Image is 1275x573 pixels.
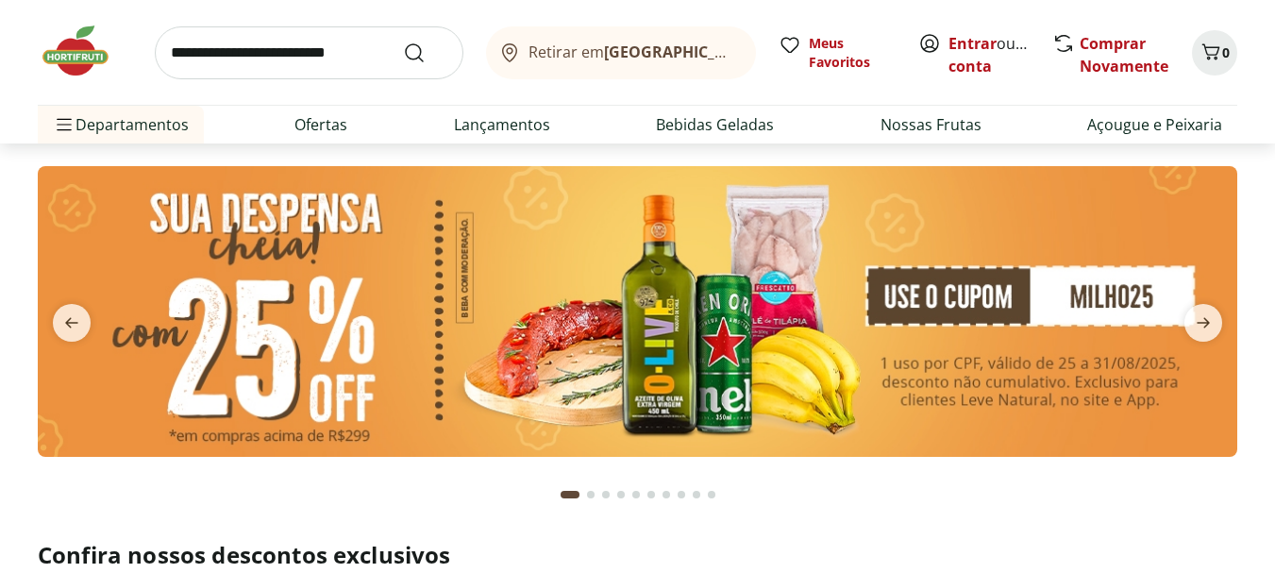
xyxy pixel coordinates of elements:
h2: Confira nossos descontos exclusivos [38,540,1237,570]
span: ou [948,32,1032,77]
button: Go to page 2 from fs-carousel [583,472,598,517]
button: Go to page 9 from fs-carousel [689,472,704,517]
button: Menu [53,102,75,147]
a: Ofertas [294,113,347,136]
a: Entrar [948,33,997,54]
button: previous [38,304,106,342]
input: search [155,26,463,79]
span: 0 [1222,43,1230,61]
span: Retirar em [528,43,737,60]
button: Go to page 7 from fs-carousel [659,472,674,517]
button: Go to page 3 from fs-carousel [598,472,613,517]
button: Go to page 4 from fs-carousel [613,472,629,517]
img: Hortifruti [38,23,132,79]
a: Meus Favoritos [779,34,896,72]
a: Criar conta [948,33,1052,76]
a: Bebidas Geladas [656,113,774,136]
img: cupom [38,166,1237,457]
a: Comprar Novamente [1080,33,1168,76]
button: Go to page 6 from fs-carousel [644,472,659,517]
span: Departamentos [53,102,189,147]
span: Meus Favoritos [809,34,896,72]
button: Retirar em[GEOGRAPHIC_DATA]/[GEOGRAPHIC_DATA] [486,26,756,79]
button: Submit Search [403,42,448,64]
a: Açougue e Peixaria [1087,113,1222,136]
button: next [1169,304,1237,342]
button: Carrinho [1192,30,1237,76]
a: Nossas Frutas [881,113,981,136]
button: Go to page 10 from fs-carousel [704,472,719,517]
button: Go to page 8 from fs-carousel [674,472,689,517]
button: Current page from fs-carousel [557,472,583,517]
a: Lançamentos [454,113,550,136]
b: [GEOGRAPHIC_DATA]/[GEOGRAPHIC_DATA] [604,42,922,62]
button: Go to page 5 from fs-carousel [629,472,644,517]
